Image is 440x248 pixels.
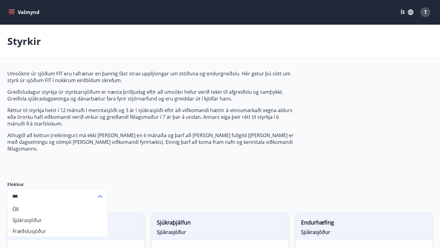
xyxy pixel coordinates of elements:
button: ÍS [397,7,417,18]
p: Greiðsludagur styrkja úr styrktarsjóðum er næsta þriðjudag eftir að umsókn hefur verið tekin til ... [7,89,296,102]
button: menu [7,7,42,18]
label: Flokkur [7,181,108,188]
li: Fræðslusjóður [8,226,108,237]
span: T [424,9,427,16]
li: Öll [8,204,108,215]
button: T [418,5,433,20]
span: Endurhæfing [301,218,427,229]
span: Sjúkrasjóður [301,229,427,235]
p: Styrkir [7,35,41,48]
span: Sjúkraþjálfun [157,218,283,229]
p: Athugið að kvittun (reikningur) má ekki [PERSON_NAME] en 6 mánaða og þarf að [PERSON_NAME] fullgi... [7,132,296,152]
span: Sjúkrasjóður [157,229,283,235]
li: Sjúkrasjóður [8,215,108,226]
p: Umsóknir úr sjóðum FIT eru rafrænar en þannig fást strax upplýsingar um stöðuna og endurgreiðslu.... [7,70,296,84]
p: Réttur til styrkja helst í 12 mánuði í menntasjóði og 3 ár í sjúkrasjóði eftir að viðkomandi hætt... [7,107,296,127]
